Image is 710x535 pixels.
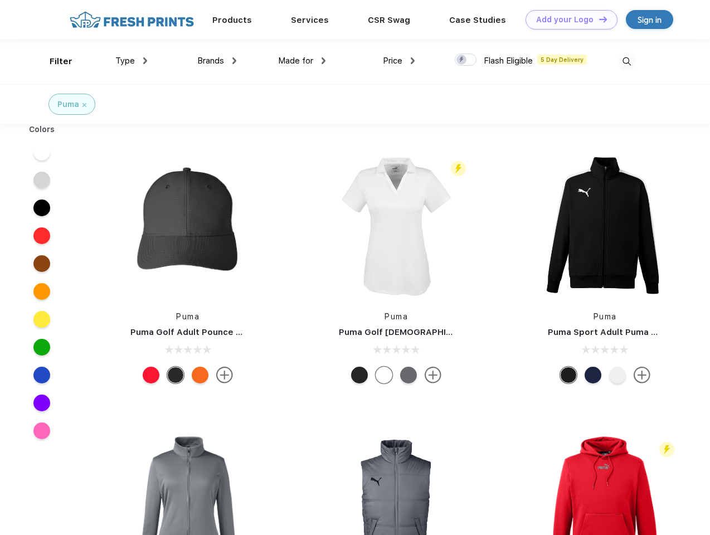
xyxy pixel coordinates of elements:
[537,55,587,65] span: 5 Day Delivery
[351,367,368,383] div: Puma Black
[339,327,546,337] a: Puma Golf [DEMOGRAPHIC_DATA]' Icon Golf Polo
[66,10,197,30] img: fo%20logo%202.webp
[585,367,601,383] div: Peacoat
[322,57,325,64] img: dropdown.png
[626,10,673,29] a: Sign in
[167,367,184,383] div: Puma Black
[385,312,408,321] a: Puma
[368,15,410,25] a: CSR Swag
[278,56,313,66] span: Made for
[197,56,224,66] span: Brands
[560,367,577,383] div: Puma Black
[634,367,650,383] img: more.svg
[425,367,441,383] img: more.svg
[143,367,159,383] div: High Risk Red
[638,13,662,26] div: Sign in
[21,124,64,135] div: Colors
[599,16,607,22] img: DT
[130,327,301,337] a: Puma Golf Adult Pounce Adjustable Cap
[192,367,208,383] div: Vibrant Orange
[114,152,262,300] img: func=resize&h=266
[594,312,617,321] a: Puma
[216,367,233,383] img: more.svg
[536,15,594,25] div: Add your Logo
[143,57,147,64] img: dropdown.png
[609,367,626,383] div: White and Quiet Shade
[451,161,466,176] img: flash_active_toggle.svg
[115,56,135,66] span: Type
[322,152,470,300] img: func=resize&h=266
[617,52,636,71] img: desktop_search.svg
[484,56,533,66] span: Flash Eligible
[176,312,200,321] a: Puma
[659,442,674,457] img: flash_active_toggle.svg
[376,367,392,383] div: Bright White
[212,15,252,25] a: Products
[411,57,415,64] img: dropdown.png
[57,99,79,110] div: Puma
[82,103,86,107] img: filter_cancel.svg
[291,15,329,25] a: Services
[383,56,402,66] span: Price
[50,55,72,68] div: Filter
[400,367,417,383] div: Quiet Shade
[232,57,236,64] img: dropdown.png
[531,152,679,300] img: func=resize&h=266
